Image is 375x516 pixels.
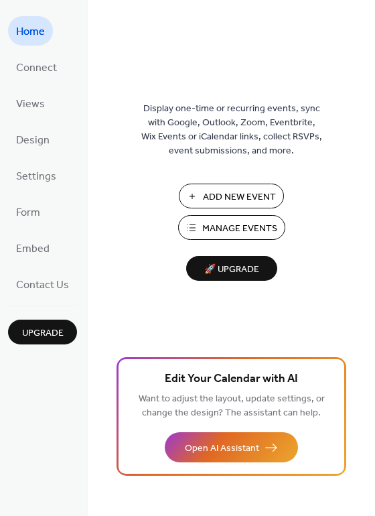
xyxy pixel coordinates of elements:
button: 🚀 Upgrade [186,256,277,281]
span: Contact Us [16,275,69,296]
span: Home [16,21,45,43]
a: Home [8,16,53,46]
span: Edit Your Calendar with AI [165,370,298,389]
a: Views [8,88,53,118]
a: Form [8,197,48,227]
span: Views [16,94,45,115]
button: Upgrade [8,320,77,344]
a: Contact Us [8,269,77,299]
span: Display one-time or recurring events, sync with Google, Outlook, Zoom, Eventbrite, Wix Events or ... [141,102,322,158]
button: Open AI Assistant [165,432,298,462]
button: Manage Events [178,215,285,240]
button: Add New Event [179,184,284,208]
span: Embed [16,239,50,260]
span: Settings [16,166,56,188]
a: Connect [8,52,65,82]
span: Want to adjust the layout, update settings, or change the design? The assistant can help. [139,390,325,422]
span: Connect [16,58,57,79]
a: Design [8,125,58,154]
a: Embed [8,233,58,263]
span: Upgrade [22,326,64,340]
span: Design [16,130,50,151]
span: Manage Events [202,222,277,236]
span: Add New Event [203,190,276,204]
span: Form [16,202,40,224]
a: Settings [8,161,64,190]
span: Open AI Assistant [185,442,259,456]
span: 🚀 Upgrade [194,261,269,279]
